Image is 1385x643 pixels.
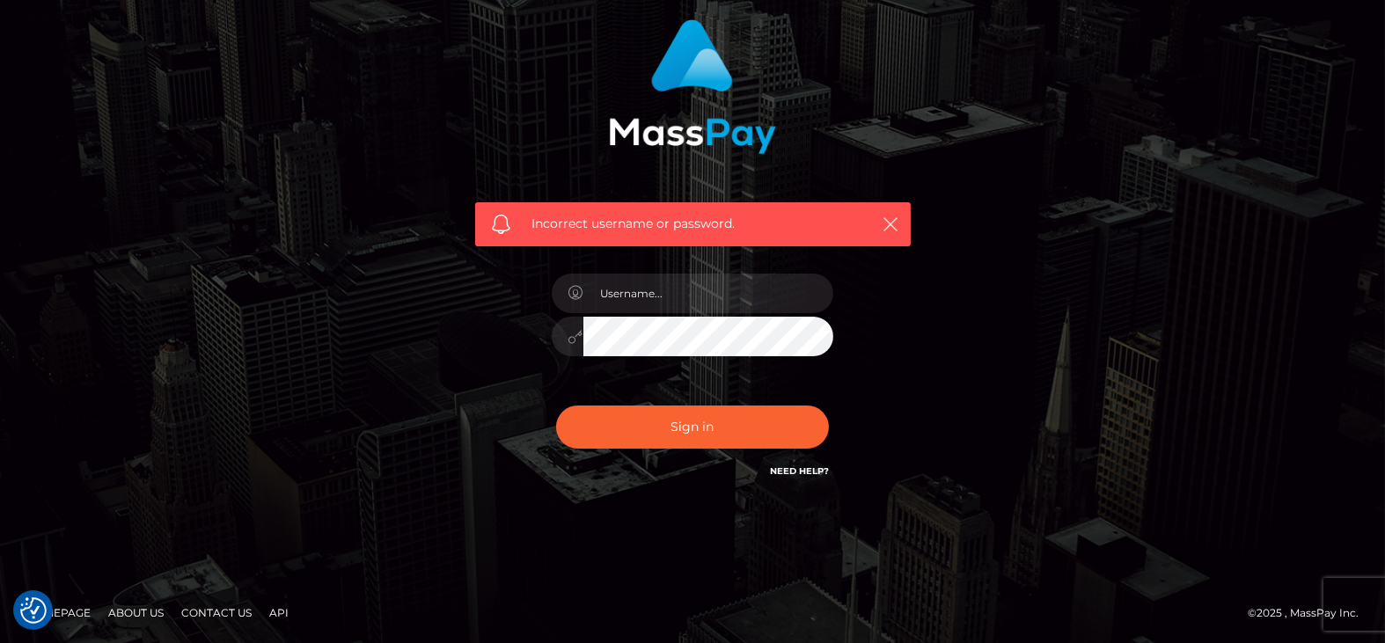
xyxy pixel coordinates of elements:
img: MassPay Login [609,19,776,154]
button: Consent Preferences [20,597,47,624]
a: Homepage [19,599,98,626]
a: Contact Us [174,599,259,626]
input: Username... [583,274,833,313]
button: Sign in [556,406,829,449]
div: © 2025 , MassPay Inc. [1248,603,1372,623]
a: About Us [101,599,171,626]
a: API [262,599,296,626]
span: Incorrect username or password. [532,215,854,233]
a: Need Help? [770,465,829,477]
img: Revisit consent button [20,597,47,624]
